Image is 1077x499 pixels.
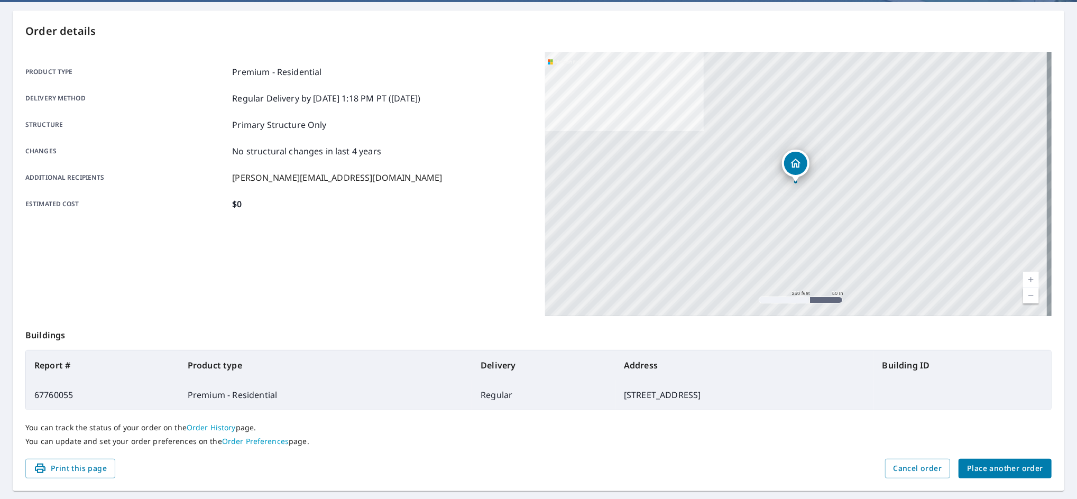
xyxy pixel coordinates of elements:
p: Order details [25,23,1052,39]
td: Premium - Residential [179,380,472,410]
a: Order Preferences [222,436,289,446]
button: Print this page [25,459,115,478]
td: Regular [472,380,615,410]
p: No structural changes in last 4 years [232,145,381,158]
p: Changes [25,145,228,158]
td: [STREET_ADDRESS] [615,380,874,410]
span: Cancel order [894,462,942,475]
a: Current Level 17, Zoom Out [1023,288,1039,303]
p: [PERSON_NAME][EMAIL_ADDRESS][DOMAIN_NAME] [232,171,442,184]
p: $0 [232,198,242,210]
th: Building ID [874,350,1051,380]
button: Place another order [959,459,1052,478]
span: Print this page [34,462,107,475]
a: Current Level 17, Zoom In [1023,272,1039,288]
p: Additional recipients [25,171,228,184]
button: Cancel order [885,459,951,478]
th: Delivery [472,350,615,380]
p: Primary Structure Only [232,118,326,131]
p: Premium - Residential [232,66,321,78]
th: Product type [179,350,472,380]
p: Delivery method [25,92,228,105]
p: Estimated cost [25,198,228,210]
th: Address [615,350,874,380]
p: Regular Delivery by [DATE] 1:18 PM PT ([DATE]) [232,92,420,105]
a: Order History [187,422,236,432]
p: Product type [25,66,228,78]
span: Place another order [967,462,1043,475]
div: Dropped pin, building 1, Residential property, 3113 Claremont Dr Tacoma, WA 98407 [782,150,809,182]
p: Buildings [25,316,1052,350]
td: 67760055 [26,380,179,410]
p: You can update and set your order preferences on the page. [25,437,1052,446]
p: Structure [25,118,228,131]
p: You can track the status of your order on the page. [25,423,1052,432]
th: Report # [26,350,179,380]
